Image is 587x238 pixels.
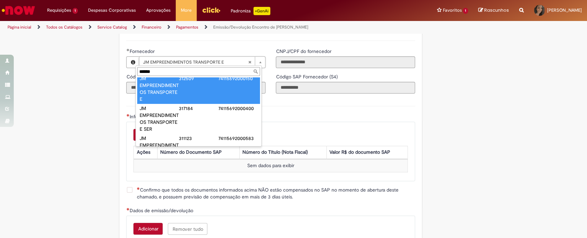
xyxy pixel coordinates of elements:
[179,105,218,112] div: 317184
[140,105,179,132] div: JM EMPREENDIMENTOS TRANSPORTE E SER
[218,75,258,82] div: 74115692000150
[218,105,258,112] div: 74115692000400
[179,75,218,82] div: 312509
[140,135,179,162] div: JM EMPREENDIMENTOS TRANSPORTE SERVI
[136,77,261,146] ul: Fornecedor
[179,135,218,142] div: 311123
[218,135,258,142] div: 74115692000583
[140,75,179,102] div: JM EMPREENDIMENTOS TRANSPORTE E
